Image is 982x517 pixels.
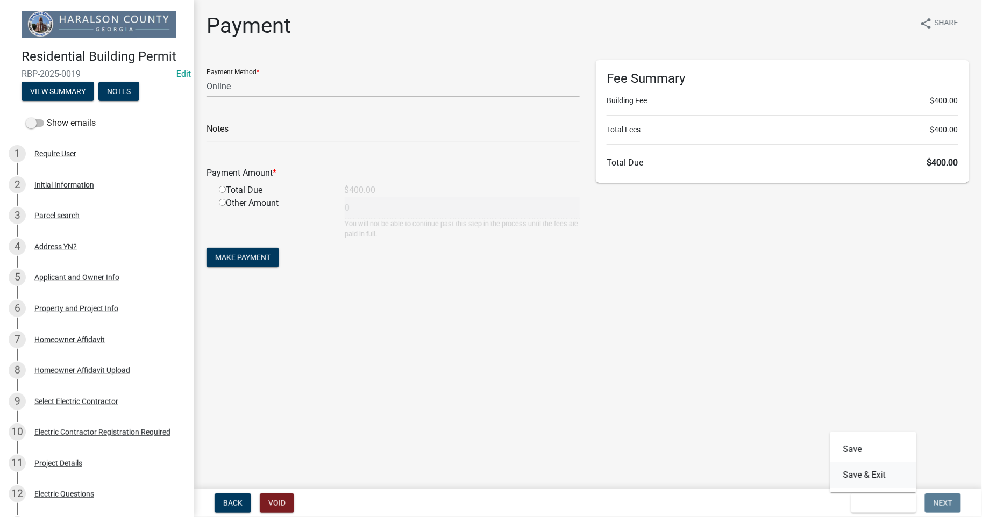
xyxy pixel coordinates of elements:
[176,69,191,79] a: Edit
[934,499,952,507] span: Next
[927,157,958,168] span: $400.00
[607,71,958,87] h6: Fee Summary
[22,82,94,101] button: View Summary
[925,493,961,513] button: Next
[9,300,26,317] div: 6
[34,274,119,281] div: Applicant and Owner Info
[211,197,337,239] div: Other Amount
[607,157,958,168] h6: Total Due
[851,493,916,513] button: Save & Exit
[935,17,958,30] span: Share
[215,253,271,262] span: Make Payment
[34,212,80,219] div: Parcel search
[34,428,170,436] div: Electric Contractor Registration Required
[9,331,26,348] div: 7
[22,49,185,64] h4: Residential Building Permit
[260,493,294,513] button: Void
[34,367,130,374] div: Homeowner Affidavit Upload
[9,455,26,472] div: 11
[830,436,916,462] button: Save
[176,69,191,79] wm-modal-confirm: Edit Application Number
[34,243,77,250] div: Address YN?
[607,124,958,135] li: Total Fees
[911,13,967,34] button: shareShare
[34,181,94,189] div: Initial Information
[223,499,243,507] span: Back
[34,490,94,498] div: Electric Questions
[34,336,105,343] div: Homeowner Affidavit
[9,362,26,379] div: 8
[34,398,118,405] div: Select Electric Contractor
[860,499,901,507] span: Save & Exit
[9,238,26,255] div: 4
[9,485,26,502] div: 12
[830,432,916,492] div: Save & Exit
[34,459,82,467] div: Project Details
[207,248,279,267] button: Make Payment
[9,145,26,162] div: 1
[930,124,958,135] span: $400.00
[930,95,958,106] span: $400.00
[215,493,251,513] button: Back
[22,88,94,96] wm-modal-confirm: Summary
[830,462,916,488] button: Save & Exit
[9,393,26,410] div: 9
[22,69,172,79] span: RBP-2025-0019
[9,423,26,441] div: 10
[9,207,26,224] div: 3
[9,269,26,286] div: 5
[198,167,588,179] div: Payment Amount
[920,17,933,30] i: share
[34,305,118,312] div: Property and Project Info
[207,13,291,39] h1: Payment
[22,11,176,38] img: Haralson County, Georgia
[26,117,96,130] label: Show emails
[211,184,337,197] div: Total Due
[9,176,26,193] div: 2
[607,95,958,106] li: Building Fee
[98,88,139,96] wm-modal-confirm: Notes
[34,150,76,157] div: Require User
[98,82,139,101] button: Notes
